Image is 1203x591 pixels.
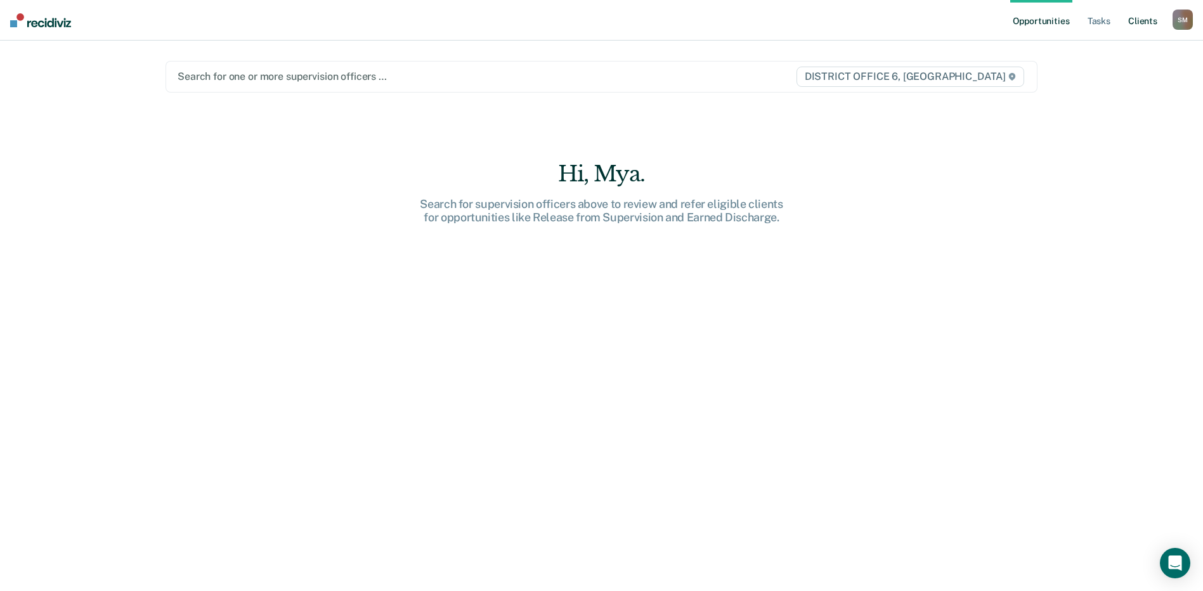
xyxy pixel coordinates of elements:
span: DISTRICT OFFICE 6, [GEOGRAPHIC_DATA] [797,67,1024,87]
img: Recidiviz [10,13,71,27]
button: SM [1173,10,1193,30]
div: Open Intercom Messenger [1160,548,1190,578]
div: Search for supervision officers above to review and refer eligible clients for opportunities like... [399,197,805,224]
div: Hi, Mya. [399,161,805,187]
div: S M [1173,10,1193,30]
